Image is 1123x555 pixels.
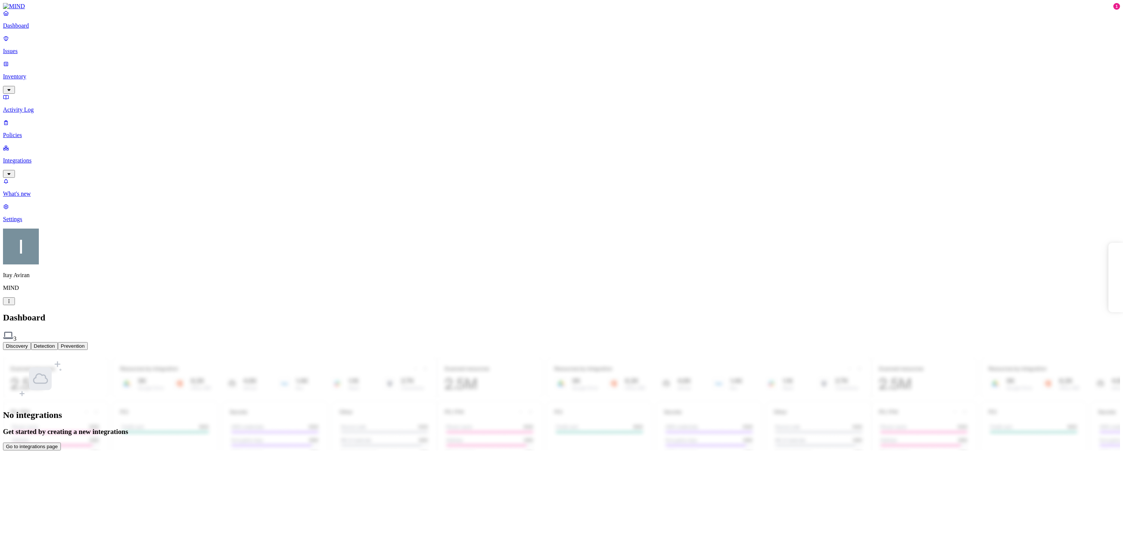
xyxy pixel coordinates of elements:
button: Prevention [58,342,88,350]
a: Inventory [3,61,1120,93]
p: Itay Aviran [3,272,1120,279]
p: Policies [3,132,1120,139]
p: Integrations [3,157,1120,164]
p: Issues [3,48,1120,55]
a: Dashboard [3,10,1120,29]
a: Activity Log [3,94,1120,113]
h3: Get started by creating a new integrations [3,428,1120,436]
a: Integrations [3,145,1120,177]
p: MIND [3,285,1120,291]
a: What's new [3,178,1120,197]
h1: No integrations [3,410,1120,420]
img: Itay Aviran [3,229,39,264]
a: MIND [3,3,1120,10]
p: What's new [3,190,1120,197]
p: Dashboard [3,22,1120,29]
div: 1 [1113,3,1120,10]
a: Issues [3,35,1120,55]
button: Discovery [3,342,31,350]
a: Settings [3,203,1120,223]
img: MIND [3,3,25,10]
button: Detection [31,342,58,350]
a: Policies [3,119,1120,139]
p: Activity Log [3,106,1120,113]
img: svg%3e [3,330,13,341]
img: integrations-empty-state [18,356,63,401]
span: 3 [13,335,16,342]
p: Settings [3,216,1120,223]
p: Inventory [3,73,1120,80]
button: Go to integrations page [3,443,61,450]
h2: Dashboard [3,313,1120,323]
